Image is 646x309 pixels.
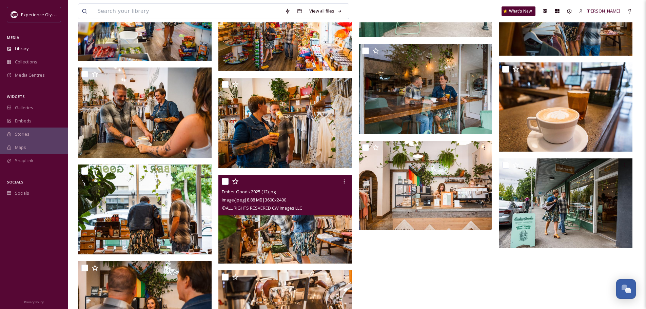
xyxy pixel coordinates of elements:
span: Galleries [15,104,33,111]
a: View all files [306,4,346,18]
img: Ember Goods 2025 (7).jpg [78,165,213,255]
span: [PERSON_NAME] [587,8,620,14]
img: Ember Goods 2025 (8).jpg [218,78,353,168]
img: Ember Goods 2025 (12).jpg [218,175,352,264]
span: © ALL RIGHTS RESVERED CW Images LLC [222,205,302,211]
span: Media Centres [15,72,45,78]
img: Ember Goods 2025 (6).jpg [499,62,632,152]
span: SOCIALS [7,179,23,185]
span: Collections [15,59,37,65]
span: Embeds [15,118,32,124]
a: What's New [502,6,535,16]
span: Privacy Policy [24,300,44,304]
img: Ember Goods 2025 (4).jpg [499,158,634,249]
span: Ember Goods 2025 (12).jpg [222,189,276,195]
span: Experience Olympia [21,11,61,18]
span: image/jpeg | 8.88 MB | 3600 x 2400 [222,197,286,203]
span: Stories [15,131,30,137]
span: WIDGETS [7,94,25,99]
input: Search your library [94,4,281,19]
img: Ember Goods 2025 (3).jpg [359,141,492,230]
button: Open Chat [616,279,636,299]
span: Socials [15,190,29,196]
img: download.jpeg [11,11,18,18]
span: SnapLink [15,157,34,164]
img: Ember Goods 2025 (1).jpg [359,44,494,134]
span: Library [15,45,28,52]
span: MEDIA [7,35,19,40]
span: Maps [15,144,26,151]
img: Ember Goods 2025 .jpg [78,67,213,158]
a: [PERSON_NAME] [575,4,624,18]
a: Privacy Policy [24,297,44,306]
